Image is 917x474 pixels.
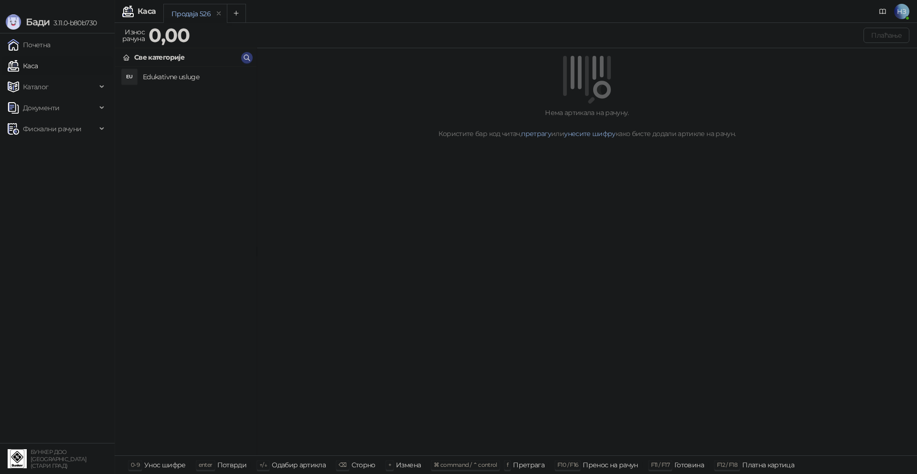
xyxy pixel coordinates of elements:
button: Плаћање [864,28,909,43]
button: Add tab [227,4,246,23]
a: унесите шифру [564,129,616,138]
div: Износ рачуна [120,26,147,45]
span: F11 / F17 [651,461,670,468]
small: БУНКЕР ДОО [GEOGRAPHIC_DATA] (СТАРИ ГРАД) [31,449,86,469]
span: Каталог [23,77,49,96]
div: Пренос на рачун [583,459,638,471]
div: Нема артикала на рачуну. Користите бар код читач, или како бисте додали артикле на рачун. [268,107,906,139]
div: Одабир артикла [272,459,326,471]
img: Logo [6,14,21,30]
div: Измена [396,459,421,471]
button: remove [213,10,225,18]
span: НЗ [894,4,909,19]
div: Платна картица [742,459,794,471]
span: 0-9 [131,461,139,468]
span: ⌘ command / ⌃ control [434,461,497,468]
a: претрагу [521,129,551,138]
img: 64x64-companyLogo-d200c298-da26-4023-afd4-f376f589afb5.jpeg [8,449,27,468]
div: grid [115,67,256,455]
div: Потврди [217,459,247,471]
div: Готовина [674,459,704,471]
div: Све категорије [134,52,184,63]
div: Унос шифре [144,459,186,471]
span: Документи [23,98,59,117]
span: 3.11.0-b80b730 [50,19,96,27]
span: ↑/↓ [259,461,267,468]
a: Документација [875,4,890,19]
div: Каса [138,8,156,15]
span: Фискални рачуни [23,119,81,138]
span: + [388,461,391,468]
span: Бади [26,16,50,28]
strong: 0,00 [149,23,190,47]
span: enter [199,461,213,468]
div: EU [122,69,137,84]
a: Каса [8,56,38,75]
span: F12 / F18 [717,461,737,468]
a: Почетна [8,35,51,54]
div: Претрага [513,459,544,471]
span: F10 / F16 [557,461,578,468]
h4: Edukativne usluge [143,69,249,84]
div: Сторно [352,459,375,471]
span: f [507,461,508,468]
div: Продаја 526 [171,9,211,19]
span: ⌫ [339,461,346,468]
